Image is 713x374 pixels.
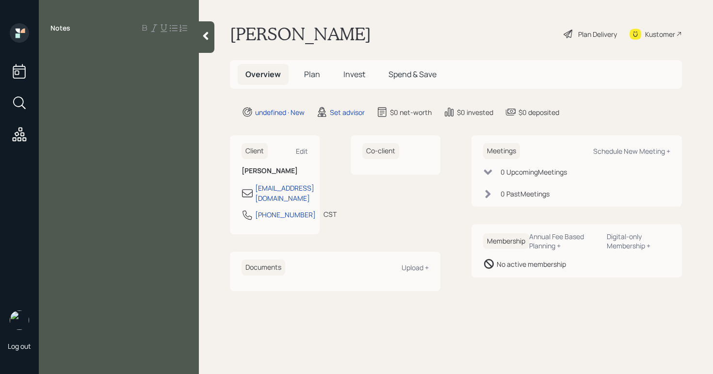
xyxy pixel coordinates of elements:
[242,260,285,276] h6: Documents
[501,189,550,199] div: 0 Past Meeting s
[483,233,529,249] h6: Membership
[501,167,567,177] div: 0 Upcoming Meeting s
[230,23,371,45] h1: [PERSON_NAME]
[402,263,429,272] div: Upload +
[362,143,399,159] h6: Co-client
[483,143,520,159] h6: Meetings
[529,232,599,250] div: Annual Fee Based Planning +
[255,183,314,203] div: [EMAIL_ADDRESS][DOMAIN_NAME]
[457,107,493,117] div: $0 invested
[10,310,29,330] img: aleksandra-headshot.png
[255,210,316,220] div: [PHONE_NUMBER]
[578,29,617,39] div: Plan Delivery
[255,107,305,117] div: undefined · New
[519,107,559,117] div: $0 deposited
[242,143,268,159] h6: Client
[389,69,437,80] span: Spend & Save
[50,23,70,33] label: Notes
[497,259,566,269] div: No active membership
[324,209,337,219] div: CST
[242,167,308,175] h6: [PERSON_NAME]
[607,232,670,250] div: Digital-only Membership +
[593,146,670,156] div: Schedule New Meeting +
[296,146,308,156] div: Edit
[343,69,365,80] span: Invest
[330,107,365,117] div: Set advisor
[8,341,31,351] div: Log out
[245,69,281,80] span: Overview
[390,107,432,117] div: $0 net-worth
[645,29,675,39] div: Kustomer
[304,69,320,80] span: Plan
